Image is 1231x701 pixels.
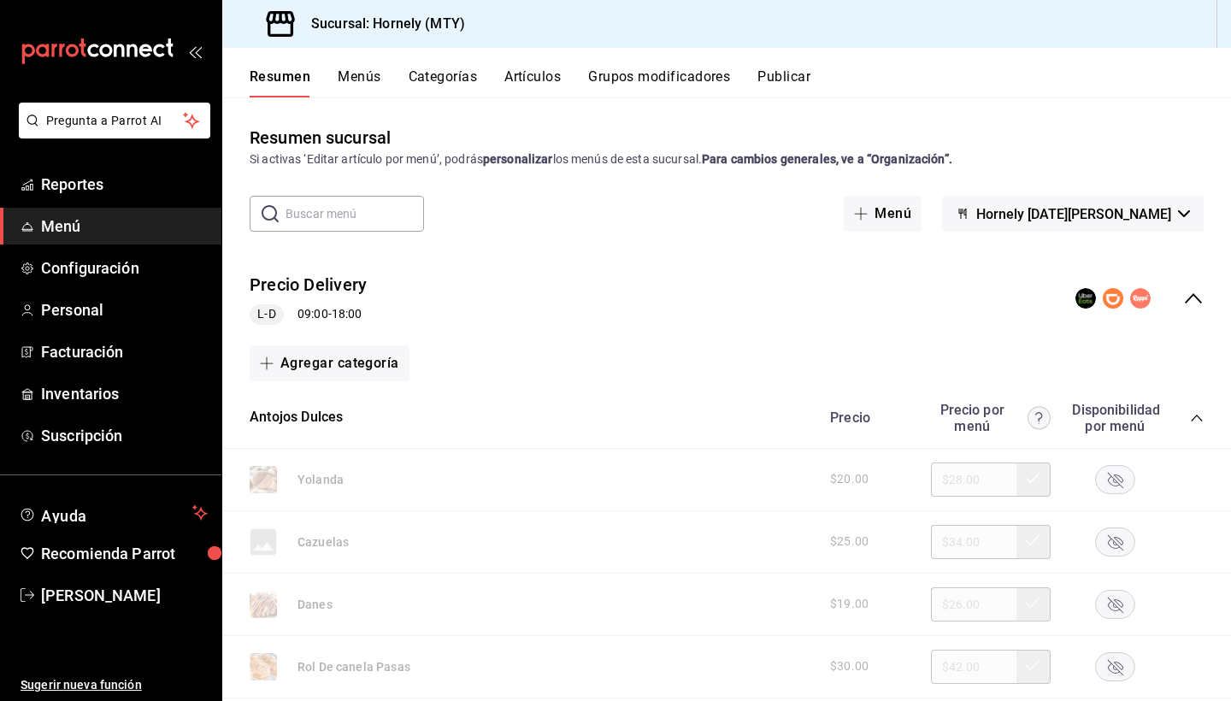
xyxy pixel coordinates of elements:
[844,196,922,232] button: Menú
[41,256,208,280] span: Configuración
[41,340,208,363] span: Facturación
[297,14,465,34] h3: Sucursal: Hornely (MTY)
[41,298,208,321] span: Personal
[588,68,730,97] button: Grupos modificadores
[942,196,1204,232] button: Hornely [DATE][PERSON_NAME]
[504,68,561,97] button: Artículos
[976,206,1171,222] span: Hornely [DATE][PERSON_NAME]
[41,382,208,405] span: Inventarios
[338,68,380,97] button: Menús
[1072,402,1157,434] div: Disponibilidad por menú
[250,125,391,150] div: Resumen sucursal
[250,408,343,427] button: Antojos Dulces
[41,542,208,565] span: Recomienda Parrot
[757,68,810,97] button: Publicar
[12,124,210,142] a: Pregunta a Parrot AI
[19,103,210,138] button: Pregunta a Parrot AI
[1190,411,1204,425] button: collapse-category-row
[41,424,208,447] span: Suscripción
[41,584,208,607] span: [PERSON_NAME]
[222,259,1231,339] div: collapse-menu-row
[409,68,478,97] button: Categorías
[250,273,367,297] button: Precio Delivery
[250,68,310,97] button: Resumen
[21,676,208,694] span: Sugerir nueva función
[46,112,184,130] span: Pregunta a Parrot AI
[483,152,553,166] strong: personalizar
[250,305,282,323] span: L-D
[250,345,409,381] button: Agregar categoría
[250,68,1231,97] div: navigation tabs
[188,44,202,58] button: open_drawer_menu
[41,503,186,523] span: Ayuda
[41,173,208,196] span: Reportes
[702,152,952,166] strong: Para cambios generales, ve a “Organización”.
[250,304,367,325] div: 09:00 - 18:00
[41,215,208,238] span: Menú
[286,197,424,231] input: Buscar menú
[931,402,1051,434] div: Precio por menú
[250,150,1204,168] div: Si activas ‘Editar artículo por menú’, podrás los menús de esta sucursal.
[813,409,922,426] div: Precio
